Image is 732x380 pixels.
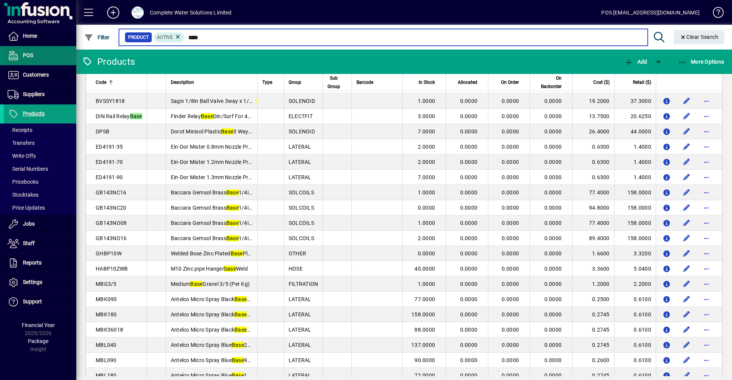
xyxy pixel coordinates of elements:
[572,200,614,215] td: 94.8000
[8,127,32,133] span: Receipts
[460,281,478,287] span: 0.0000
[700,171,713,183] button: More options
[4,175,76,188] a: Pricebooks
[4,123,76,136] a: Receipts
[4,66,76,85] a: Customers
[700,354,713,366] button: More options
[681,339,693,351] button: Edit
[171,235,318,241] span: Baccara Gemsol Brass 1/4in 3 way N/O 1.6mm w/o coil
[572,139,614,154] td: 0.6300
[171,327,315,333] span: Antelco Micro Spray Black 360* x 18 Hole Cap (14905)
[171,250,298,257] span: Welded Bose Zinc Plated Plate M10 (75x22mm)
[171,357,311,363] span: Antelco Micro Spray Blue 90* Fan Cap 42 l/h (14115)
[201,113,213,119] em: Base
[96,250,122,257] span: GHBP10W
[681,278,693,290] button: Edit
[4,234,76,253] a: Staff
[572,109,614,124] td: 13.7500
[614,353,656,368] td: 0.6100
[262,78,272,87] span: Type
[289,281,318,287] span: FILTRATION
[418,220,435,226] span: 1.0000
[4,136,76,149] a: Transfers
[614,322,656,337] td: 0.6100
[226,235,239,241] em: Base
[234,296,247,302] em: Base
[502,250,519,257] span: 0.0000
[460,327,478,333] span: 0.0000
[23,221,35,227] span: Jobs
[289,78,301,87] span: Group
[96,372,117,378] span: MBL180
[700,324,713,336] button: More options
[96,98,125,104] span: BVSSY1818
[572,276,614,292] td: 1.2000
[681,141,693,153] button: Edit
[419,78,435,87] span: In Stock
[4,201,76,214] a: Price Updates
[96,327,123,333] span: MBK36018
[572,215,614,231] td: 77.4000
[289,205,314,211] span: SOLCOILS
[502,98,519,104] span: 0.0000
[154,32,185,42] mat-chip: Activation Status: Active
[221,128,233,135] em: Base
[171,128,313,135] span: Dorot Minisol Plastic 3 Way NO/[GEOGRAPHIC_DATA]
[614,200,656,215] td: 158.0000
[544,98,562,104] span: 0.0000
[414,327,435,333] span: 88.0000
[82,56,135,68] div: Products
[4,292,76,311] a: Support
[4,85,76,104] a: Suppliers
[544,220,562,226] span: 0.0000
[676,55,726,69] button: More Options
[501,78,519,87] span: On Order
[460,220,478,226] span: 0.0000
[23,91,45,97] span: Suppliers
[171,281,250,287] span: Medium Gravel 3/5 (Per Kg)
[460,144,478,150] span: 0.0000
[460,311,478,317] span: 0.0000
[226,189,239,196] em: Base
[4,162,76,175] a: Serial Numbers
[23,260,42,266] span: Reports
[502,159,519,165] span: 0.0000
[502,296,519,302] span: 0.0000
[96,144,123,150] span: ED4191-35
[681,186,693,199] button: Edit
[418,159,435,165] span: 2.0000
[700,293,713,305] button: More options
[84,34,110,40] span: Filter
[614,276,656,292] td: 2.2000
[171,372,314,378] span: Antelco Micro Spray Blue 180* Fan Cap 42 l/h (14925)
[101,6,125,19] button: Add
[502,189,519,196] span: 0.0000
[633,78,651,87] span: Retail ($)
[502,266,519,272] span: 0.0000
[502,357,519,363] span: 0.0000
[572,93,614,109] td: 19.2000
[700,125,713,138] button: More options
[4,215,76,234] a: Jobs
[8,205,45,211] span: Price Updates
[544,342,562,348] span: 0.0000
[681,171,693,183] button: Edit
[572,124,614,139] td: 26.4000
[96,78,142,87] div: Code
[572,292,614,307] td: 0.2500
[23,111,45,117] span: Products
[22,322,55,328] span: Financial Year
[544,296,562,302] span: 0.0000
[544,159,562,165] span: 0.0000
[460,98,478,104] span: 0.0000
[96,311,117,317] span: MBK180
[414,266,435,272] span: 40.0000
[23,298,42,305] span: Support
[171,311,317,317] span: Antelco Micro Spray Black 180* Fan Cap 27 l/h (14205)
[96,78,106,87] span: Code
[593,78,610,87] span: Cost ($)
[502,235,519,241] span: 0.0000
[289,174,311,180] span: LATERAL
[96,174,123,180] span: ED4191-90
[96,281,117,287] span: MBG3/5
